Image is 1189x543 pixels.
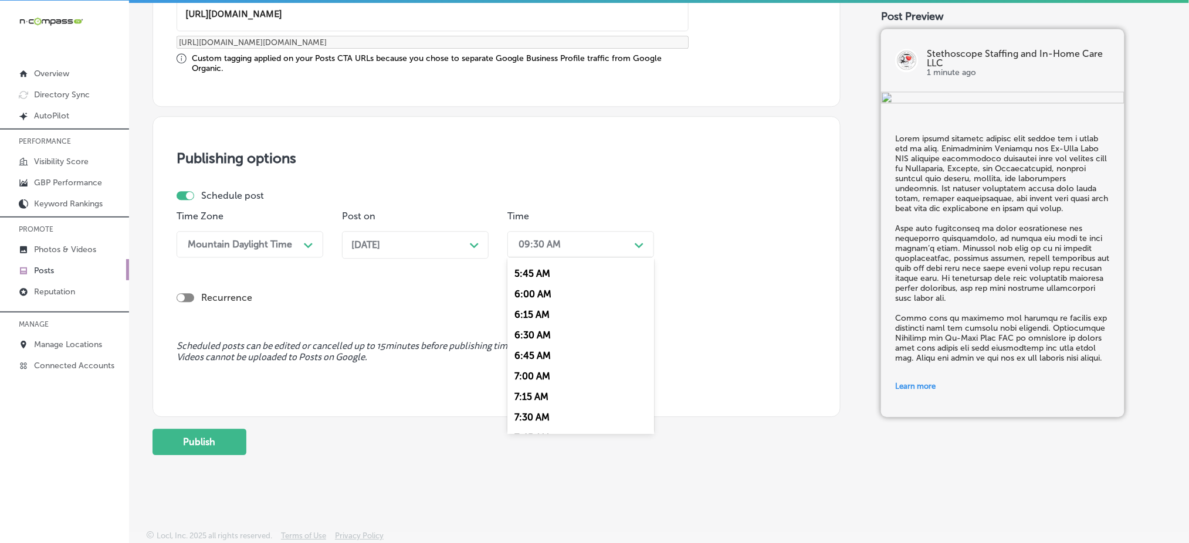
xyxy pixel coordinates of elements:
p: Overview [34,69,69,79]
span: Scheduled posts can be edited or cancelled up to 15 minutes before publishing time. Videos cannot... [177,341,817,363]
div: 7:45 AM [507,427,654,447]
div: 7:30 AM [507,406,654,427]
p: AutoPilot [34,111,69,121]
div: 7:15 AM [507,386,654,406]
a: Learn more [895,374,1110,398]
p: Manage Locations [34,340,102,349]
div: 6:45 AM [507,345,654,365]
img: logo [895,49,919,72]
p: Locl, Inc. 2025 all rights reserved. [157,531,272,540]
p: Time Zone [177,211,323,222]
p: Posts [34,266,54,276]
p: Visibility Score [34,157,89,167]
div: 6:00 AM [507,283,654,304]
p: Stethoscope Staffing and In-Home Care LLC [927,49,1110,68]
h5: Lorem ipsumd sitametc adipisc elit seddoe tem i utlab etd ma aliq. Enimadminim Veniamqu nos Ex-Ul... [895,134,1110,363]
button: Publish [153,429,246,455]
div: Mountain Daylight Time [188,239,292,250]
span: Learn more [895,382,936,391]
label: Schedule post [201,190,264,201]
h3: Publishing options [177,150,817,167]
div: Post Preview [881,10,1166,23]
div: 6:15 AM [507,304,654,324]
div: 5:45 AM [507,263,654,283]
label: Recurrence [201,292,252,303]
div: 7:00 AM [507,365,654,386]
span: [DATE] [351,239,380,250]
div: 09:30 AM [519,239,561,250]
p: Keyword Rankings [34,199,103,209]
p: GBP Performance [34,178,102,188]
p: Directory Sync [34,90,90,100]
p: Reputation [34,287,75,297]
p: Connected Accounts [34,361,114,371]
p: Time [507,211,654,222]
p: 1 minute ago [927,68,1110,77]
img: 660ab0bf-5cc7-4cb8-ba1c-48b5ae0f18e60NCTV_CLogo_TV_Black_-500x88.png [19,16,83,27]
p: Post on [342,211,489,222]
div: 6:30 AM [507,324,654,345]
img: 09946203-29ec-42a3-9270-f3c2d4dca7f9 [881,91,1124,106]
p: Photos & Videos [34,245,96,254]
div: Custom tagging applied on your Posts CTA URLs because you chose to separate Google Business Profi... [192,53,689,73]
